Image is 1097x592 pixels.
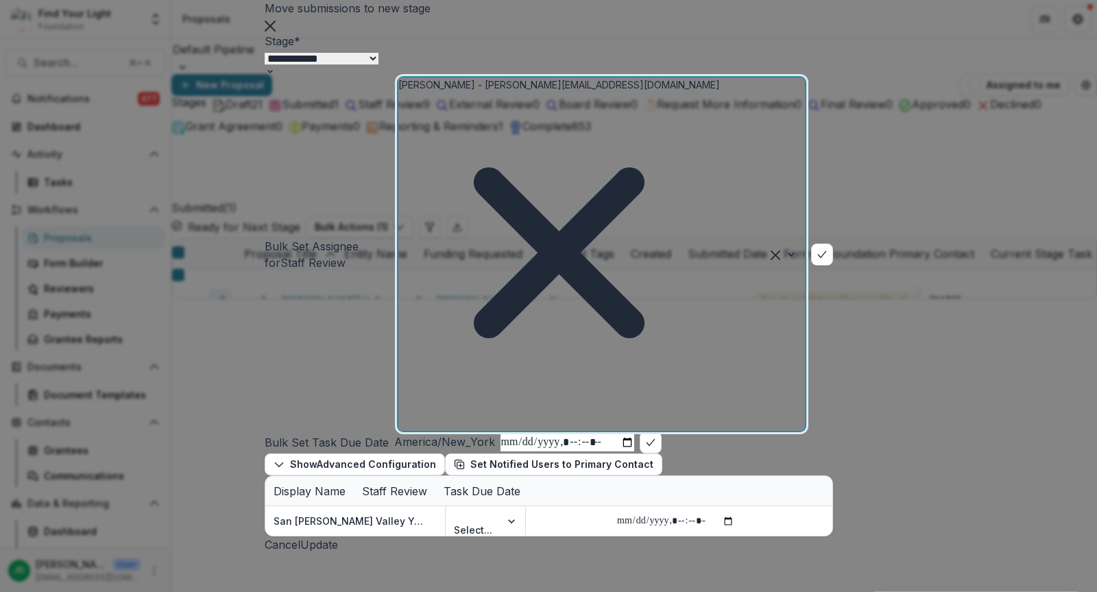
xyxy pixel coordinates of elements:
button: Update [300,536,338,553]
div: Staff Review [354,476,435,506]
span: America/New_York [394,436,495,449]
div: Remove Jeffrey Dollinger - jdollinger@fylf.org [398,92,720,414]
div: Display Name [265,476,354,506]
button: bulk-confirm-option [811,244,833,265]
p: Bulk Set Assignee for Staff Review [265,238,392,271]
label: Stage [265,34,300,48]
div: Display Name [265,483,354,499]
div: Staff Review [354,483,435,499]
div: Task Due Date [435,483,529,499]
div: San [PERSON_NAME] Valley Youth Chorus - 2025 - Find Your Light Foundation 25/26 RFP Grant Applica... [274,514,429,528]
div: Clear selected options [771,247,780,261]
button: Close [265,16,276,33]
div: Task Due Date [435,476,529,506]
button: Cancel [265,536,300,553]
div: Select... [454,523,492,537]
p: Bulk Set Task Due Date [265,434,389,451]
span: [PERSON_NAME] - [PERSON_NAME][EMAIL_ADDRESS][DOMAIN_NAME] [398,79,720,91]
button: bulk-confirm-option [640,431,662,453]
button: Set Notified Users to Primary Contact [445,453,662,475]
button: ShowAdvanced Configuration [265,453,445,475]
